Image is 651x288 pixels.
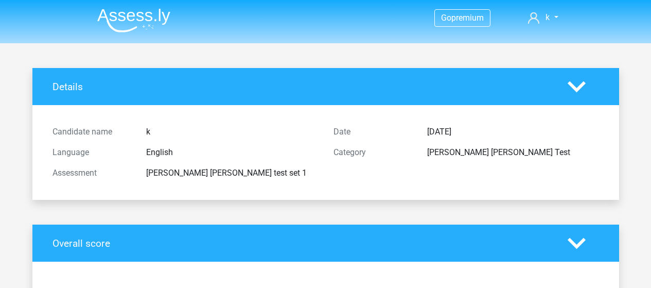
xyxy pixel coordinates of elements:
[45,126,138,138] div: Candidate name
[441,13,451,23] span: Go
[546,12,550,22] span: k
[52,81,552,93] h4: Details
[138,167,326,179] div: [PERSON_NAME] [PERSON_NAME] test set 1
[326,126,419,138] div: Date
[45,146,138,159] div: Language
[97,8,170,32] img: Assessly
[52,238,552,249] h4: Overall score
[138,146,326,159] div: English
[451,13,484,23] span: premium
[524,11,562,24] a: k
[45,167,138,179] div: Assessment
[326,146,419,159] div: Category
[138,126,326,138] div: k
[419,126,607,138] div: [DATE]
[435,11,490,25] a: Gopremium
[419,146,607,159] div: [PERSON_NAME] [PERSON_NAME] Test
